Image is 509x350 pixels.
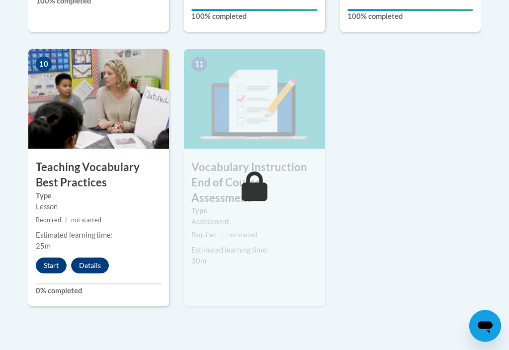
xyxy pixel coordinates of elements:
div: Estimated learning time: [191,245,317,256]
label: 100% completed [191,11,317,22]
span: not started [71,217,101,224]
button: Details [71,258,109,274]
img: Course Image [184,50,325,149]
button: Start [36,258,67,274]
div: Your progress [191,9,317,11]
h3: Vocabulary Instruction End of Course Assessment [184,160,325,206]
span: 25m [36,242,51,251]
div: Your progress [347,9,473,11]
div: Lesson [36,202,162,213]
label: 0% completed [36,286,162,297]
span: | [65,217,67,224]
div: Assessment [191,217,317,228]
label: Type [36,191,162,202]
iframe: Button to launch messaging window [469,310,501,342]
label: 100% completed [347,11,473,22]
img: Course Image [28,50,169,149]
div: Estimated learning time: [36,230,162,241]
span: 11 [191,57,207,72]
span: 10 [36,57,52,72]
span: 30m [191,257,206,265]
h3: Teaching Vocabulary Best Practices [28,160,169,191]
label: Type [191,206,317,217]
span: Required [36,217,61,224]
span: not started [227,232,257,239]
span: Required [191,232,217,239]
span: | [221,232,223,239]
